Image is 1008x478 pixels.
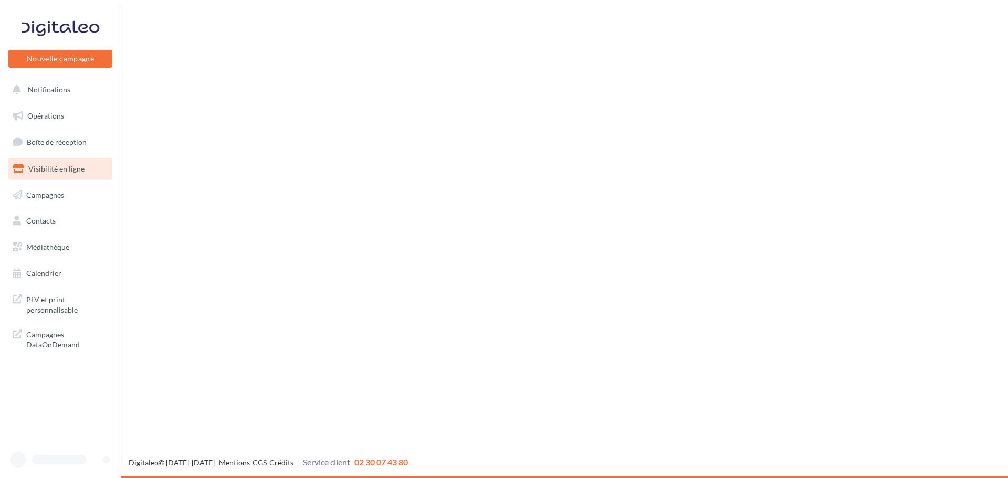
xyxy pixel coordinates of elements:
[8,50,112,68] button: Nouvelle campagne
[354,457,408,467] span: 02 30 07 43 80
[27,137,87,146] span: Boîte de réception
[6,131,114,153] a: Boîte de réception
[27,111,64,120] span: Opérations
[6,288,114,319] a: PLV et print personnalisable
[6,158,114,180] a: Visibilité en ligne
[26,216,56,225] span: Contacts
[26,242,69,251] span: Médiathèque
[303,457,350,467] span: Service client
[129,458,159,467] a: Digitaleo
[6,210,114,232] a: Contacts
[26,269,61,278] span: Calendrier
[6,323,114,354] a: Campagnes DataOnDemand
[219,458,250,467] a: Mentions
[253,458,267,467] a: CGS
[26,292,108,315] span: PLV et print personnalisable
[269,458,293,467] a: Crédits
[6,262,114,284] a: Calendrier
[28,85,70,94] span: Notifications
[6,184,114,206] a: Campagnes
[129,458,408,467] span: © [DATE]-[DATE] - - -
[26,190,64,199] span: Campagnes
[6,79,110,101] button: Notifications
[6,105,114,127] a: Opérations
[6,236,114,258] a: Médiathèque
[26,327,108,350] span: Campagnes DataOnDemand
[28,164,85,173] span: Visibilité en ligne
